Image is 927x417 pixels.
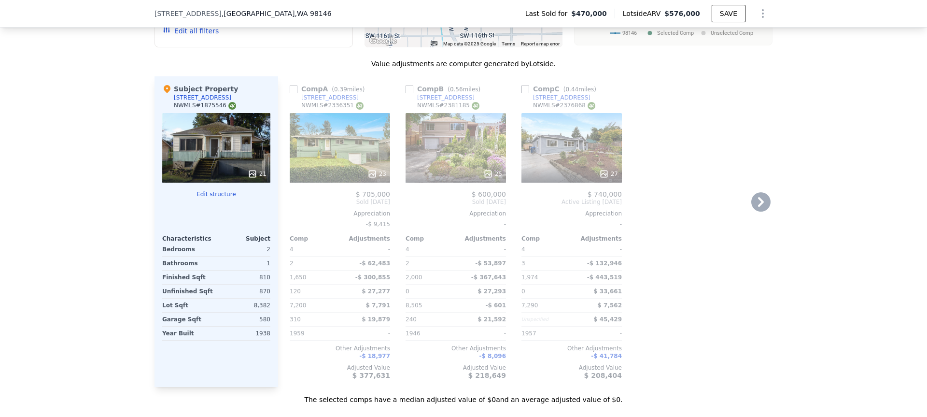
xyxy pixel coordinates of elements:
span: $ 208,404 [584,372,622,379]
span: Sold [DATE] [290,198,390,206]
div: 870 [218,285,270,298]
span: 8,505 [406,302,422,309]
div: Characteristics [162,235,216,243]
button: Edit structure [162,190,270,198]
div: 810 [218,271,270,284]
span: -$ 300,855 [355,274,390,281]
span: -$ 443,519 [587,274,622,281]
div: Adjustments [572,235,622,243]
span: -$ 132,946 [587,260,622,267]
span: -$ 53,897 [475,260,506,267]
div: 8,382 [218,299,270,312]
a: [STREET_ADDRESS] [406,94,475,101]
span: 0.39 [334,86,347,93]
span: -$ 18,977 [359,353,390,359]
div: Other Adjustments [406,345,506,352]
div: Unfinished Sqft [162,285,214,298]
div: Adjusted Value [290,364,390,372]
a: Report a map error [521,41,560,46]
a: Terms [502,41,515,46]
div: Year Built [162,327,214,340]
span: 120 [290,288,301,295]
div: The selected comps have a median adjusted value of $0 and an average adjusted value of $0 . [154,387,772,404]
div: Adjusted Value [406,364,506,372]
span: 7,290 [521,302,538,309]
div: Value adjustments are computer generated by Lotside . [154,59,772,69]
div: 2 [406,257,454,270]
div: 2 [218,243,270,256]
a: [STREET_ADDRESS] [521,94,590,101]
span: ( miles) [444,86,484,93]
div: Appreciation [521,210,622,217]
span: 4 [290,246,294,253]
span: Last Sold for [525,9,572,18]
span: -$ 601 [485,302,506,309]
div: 23 [367,169,386,179]
span: Active Listing [DATE] [521,198,622,206]
span: , WA 98146 [295,10,331,17]
span: $ 21,592 [478,316,506,323]
span: $ 740,000 [588,190,622,198]
div: 580 [218,313,270,326]
span: -$ 9,415 [366,221,390,228]
span: -$ 8,096 [479,353,506,359]
div: Bathrooms [162,257,214,270]
div: NWMLS # 2376868 [533,101,595,110]
span: 310 [290,316,301,323]
span: 0.44 [565,86,578,93]
div: [STREET_ADDRESS] [174,94,231,101]
span: $ 7,791 [366,302,390,309]
span: $ 33,661 [593,288,622,295]
span: Sold [DATE] [406,198,506,206]
img: NWMLS Logo [228,102,236,110]
div: 25 [483,169,502,179]
div: Comp C [521,84,600,94]
span: 4 [521,246,525,253]
div: Comp [406,235,456,243]
a: [STREET_ADDRESS] [290,94,359,101]
text: Selected Comp [657,30,694,36]
div: - [574,327,622,340]
button: Edit all filters [163,26,219,36]
div: Adjustments [340,235,390,243]
span: 2,000 [406,274,422,281]
span: $ 705,000 [356,190,390,198]
span: $ 45,429 [593,316,622,323]
div: Subject Property [162,84,238,94]
div: 21 [248,169,267,179]
div: Comp A [290,84,368,94]
span: -$ 367,643 [471,274,506,281]
div: Unspecified [521,313,570,326]
span: 0 [521,288,525,295]
div: - [458,327,506,340]
span: 4 [406,246,409,253]
div: Lot Sqft [162,299,214,312]
div: Adjusted Value [521,364,622,372]
text: 98146 [622,30,637,36]
span: $ 27,277 [362,288,390,295]
img: NWMLS Logo [356,102,364,110]
span: -$ 62,483 [359,260,390,267]
div: 1946 [406,327,454,340]
span: 7,200 [290,302,306,309]
div: - [342,243,390,256]
span: ( miles) [328,86,368,93]
div: Comp [290,235,340,243]
span: $ 377,631 [352,372,390,379]
span: -$ 41,784 [591,353,622,359]
div: Subject [216,235,270,243]
button: Show Options [753,4,772,23]
div: NWMLS # 1875546 [174,101,236,110]
div: Other Adjustments [521,345,622,352]
div: 27 [599,169,618,179]
div: 1 [218,257,270,270]
div: NWMLS # 2336351 [301,101,364,110]
div: - [458,243,506,256]
div: - [342,327,390,340]
div: Garage Sqft [162,313,214,326]
div: 3 [521,257,570,270]
div: NWMLS # 2381185 [417,101,479,110]
span: ( miles) [560,86,600,93]
span: $ 19,879 [362,316,390,323]
div: Finished Sqft [162,271,214,284]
